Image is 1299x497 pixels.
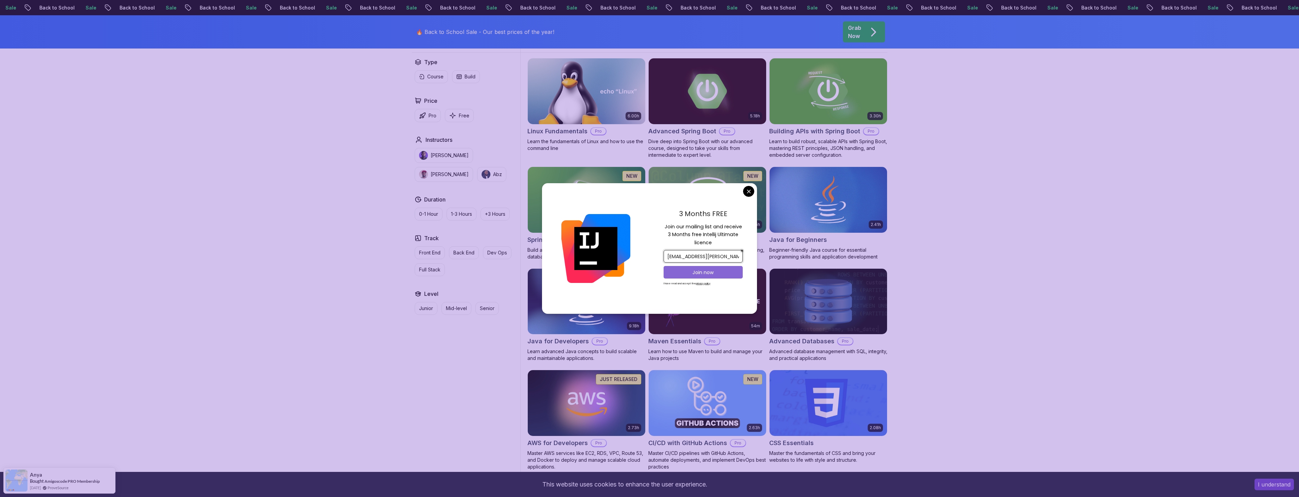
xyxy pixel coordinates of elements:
h2: AWS for Developers [527,438,588,448]
a: Java for Beginners card2.41hJava for BeginnersBeginner-friendly Java course for essential program... [769,167,887,260]
a: Advanced Spring Boot card5.18hAdvanced Spring BootProDive deep into Spring Boot with our advanced... [648,58,766,158]
p: Sale [624,4,646,11]
button: Senior [475,302,499,315]
button: Mid-level [441,302,471,315]
p: 2.73h [628,425,639,431]
p: Grab Now [848,24,861,40]
button: 0-1 Hour [415,208,443,221]
p: Back to School [658,4,704,11]
p: Sale [784,4,806,11]
p: Sale [143,4,165,11]
button: Junior [415,302,437,315]
p: [PERSON_NAME] [431,171,469,178]
button: Course [415,70,448,83]
img: Advanced Databases card [770,269,887,334]
button: Dev Ops [483,246,511,259]
p: Back to School [1219,4,1265,11]
p: Junior [419,305,433,312]
p: 54m [751,323,760,329]
img: instructor img [419,151,428,160]
p: Build a CRUD API with Spring Boot and PostgreSQL database using Spring Data JPA and Spring AI [527,247,646,260]
a: Linux Fundamentals card6.00hLinux FundamentalsProLearn the fundamentals of Linux and how to use t... [527,58,646,152]
h2: Java for Beginners [769,235,827,245]
button: Build [452,70,480,83]
p: Dev Ops [487,249,507,256]
h2: Price [424,97,437,105]
p: Back to School [578,4,624,11]
p: Build [465,73,475,80]
p: Sale [944,4,966,11]
p: Course [427,73,444,80]
p: Master CI/CD pipelines with GitHub Actions, automate deployments, and implement DevOps best pract... [648,450,766,470]
p: Back to School [898,4,944,11]
p: 2.63h [749,425,760,431]
p: NEW [626,173,637,179]
p: 2.08h [870,425,881,431]
p: Back to School [1059,4,1105,11]
p: Pro [838,338,853,345]
img: AWS for Developers card [528,370,645,436]
p: Back End [453,249,474,256]
p: Sale [544,4,565,11]
p: NEW [747,173,758,179]
p: Sale [864,4,886,11]
p: Mid-level [446,305,467,312]
p: Sale [223,4,245,11]
button: 1-3 Hours [447,208,476,221]
span: Bought [30,478,44,484]
p: Pro [864,128,879,135]
p: Pro [720,128,735,135]
span: Anya [30,472,42,478]
p: Back to School [337,4,383,11]
p: NEW [747,376,758,383]
p: Sale [464,4,485,11]
p: Pro [705,338,720,345]
a: Maven Essentials card54mMaven EssentialsProLearn how to use Maven to build and manage your Java p... [648,268,766,362]
img: Java for Developers card [528,269,645,334]
p: Master AWS services like EC2, RDS, VPC, Route 53, and Docker to deploy and manage scalable cloud ... [527,450,646,470]
p: 6.00h [628,113,639,119]
a: Spring Data JPA card6.65hNEWSpring Data JPAProMaster database management, advanced querying, and ... [648,167,766,260]
p: 9.18h [629,323,639,329]
p: Back to School [97,4,143,11]
p: 5.18h [750,113,760,119]
h2: Linux Fundamentals [527,127,588,136]
p: Pro [591,128,606,135]
p: Abz [493,171,502,178]
p: Senior [480,305,494,312]
a: AWS for Developers card2.73hJUST RELEASEDAWS for DevelopersProMaster AWS services like EC2, RDS, ... [527,370,646,470]
h2: Type [424,58,437,66]
p: Pro [730,440,745,446]
p: Front End [419,249,440,256]
p: [PERSON_NAME] [431,152,469,159]
p: 3.30h [869,113,881,119]
p: Back to School [417,4,464,11]
h2: Duration [424,195,446,204]
h2: CI/CD with GitHub Actions [648,438,727,448]
button: Back End [449,246,479,259]
p: 1-3 Hours [451,211,472,217]
button: Front End [415,246,445,259]
button: +3 Hours [481,208,510,221]
a: Java for Developers card9.18hJava for DevelopersProLearn advanced Java concepts to build scalable... [527,268,646,362]
a: ProveSource [48,485,69,491]
p: +3 Hours [485,211,505,217]
p: Sale [1025,4,1046,11]
h2: Building APIs with Spring Boot [769,127,860,136]
div: This website uses cookies to enhance the user experience. [5,477,1244,492]
h2: Level [424,290,438,298]
p: Free [459,112,469,119]
a: Advanced Databases cardAdvanced DatabasesProAdvanced database management with SQL, integrity, and... [769,268,887,362]
p: 0-1 Hour [419,211,438,217]
p: Beginner-friendly Java course for essential programming skills and application development [769,247,887,260]
p: Sale [1105,4,1126,11]
p: Back to School [1139,4,1185,11]
span: [DATE] [30,485,41,491]
h2: Maven Essentials [648,337,701,346]
img: Building APIs with Spring Boot card [770,58,887,124]
img: Java for Beginners card [770,167,887,233]
p: Full Stack [419,266,440,273]
p: Pro [429,112,436,119]
p: 🔥 Back to School Sale - Our best prices of the year! [416,28,554,36]
p: Learn to build robust, scalable APIs with Spring Boot, mastering REST principles, JSON handling, ... [769,138,887,158]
